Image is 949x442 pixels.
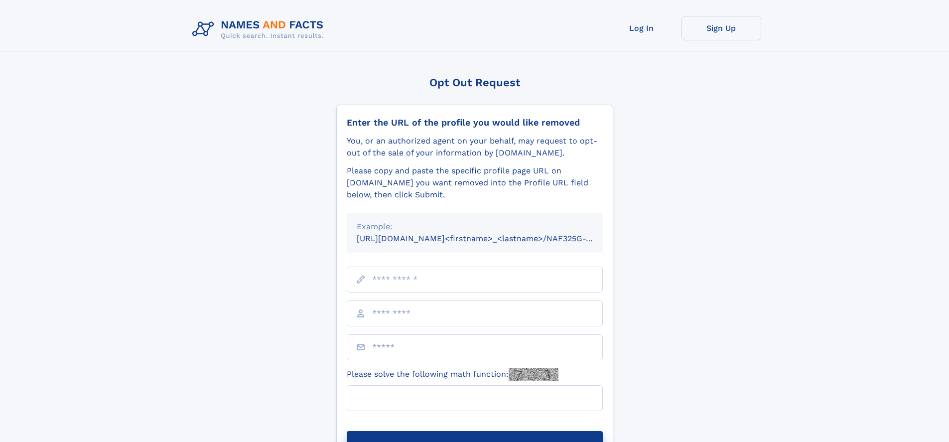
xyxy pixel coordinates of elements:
[602,16,681,40] a: Log In
[347,165,603,201] div: Please copy and paste the specific profile page URL on [DOMAIN_NAME] you want removed into the Pr...
[347,135,603,159] div: You, or an authorized agent on your behalf, may request to opt-out of the sale of your informatio...
[357,221,593,233] div: Example:
[347,117,603,128] div: Enter the URL of the profile you would like removed
[336,76,613,89] div: Opt Out Request
[188,16,332,43] img: Logo Names and Facts
[347,368,558,381] label: Please solve the following math function:
[357,234,622,243] small: [URL][DOMAIN_NAME]<firstname>_<lastname>/NAF325G-xxxxxxxx
[681,16,761,40] a: Sign Up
